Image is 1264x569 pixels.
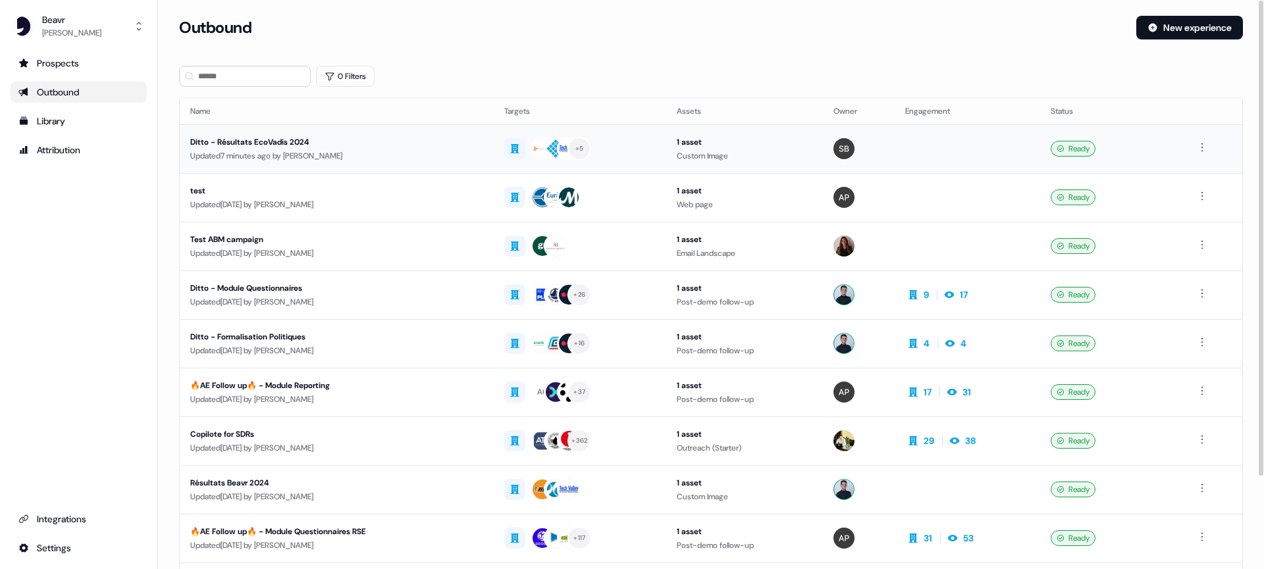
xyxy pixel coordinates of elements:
div: Test ABM campaign [190,233,483,246]
div: 1 asset [677,136,812,149]
div: [PERSON_NAME] [42,26,101,39]
div: Post-demo follow-up [677,539,812,552]
div: 1 asset [677,428,812,441]
div: Updated [DATE] by [PERSON_NAME] [190,490,483,503]
div: Ditto - Module Questionnaires [190,282,483,295]
div: Ready [1051,141,1095,157]
div: Updated [DATE] by [PERSON_NAME] [190,441,483,455]
a: Go to prospects [11,53,147,74]
div: 1 asset [677,184,812,197]
img: Alexis [833,187,855,208]
div: Ready [1051,189,1095,205]
div: + 362 [571,435,587,447]
div: 1 asset [677,233,812,246]
div: Ready [1051,384,1095,400]
div: 29 [924,434,934,447]
div: Integrations [18,512,139,526]
img: Alexis [833,528,855,549]
div: Prospects [18,57,139,70]
div: + 37 [573,386,585,398]
div: Library [18,114,139,128]
div: Beavr [42,13,101,26]
div: Ready [1051,530,1095,546]
a: Go to integrations [11,537,147,558]
a: Go to integrations [11,508,147,530]
th: Engagement [895,98,1041,124]
div: 31 [962,385,971,399]
div: 1 asset [677,282,812,295]
div: 4 [924,337,930,350]
div: 17 [924,385,932,399]
div: Ready [1051,433,1095,449]
img: Simon [833,138,855,159]
img: Alexis [833,382,855,403]
div: 31 [924,532,932,545]
div: Post-demo follow-up [677,393,812,406]
button: New experience [1136,16,1243,39]
th: Assets [666,98,823,124]
a: Go to outbound experience [11,82,147,103]
img: Ugo [833,479,855,500]
a: Go to attribution [11,139,147,161]
div: test [190,184,483,197]
div: 9 [924,288,929,301]
div: + 5 [575,143,584,155]
img: Ugo [833,333,855,354]
th: Owner [823,98,895,124]
img: Armand [833,430,855,451]
div: Custom Image [677,490,812,503]
div: Copilote for SDRs [190,428,483,441]
button: Beavr[PERSON_NAME] [11,11,147,42]
img: Ugo [833,284,855,305]
div: Email Landscape [677,247,812,260]
div: Updated 7 minutes ago by [PERSON_NAME] [190,149,483,162]
div: Updated [DATE] by [PERSON_NAME] [190,393,483,406]
div: AC [537,385,548,399]
div: Updated [DATE] by [PERSON_NAME] [190,344,483,357]
div: Outreach (Starter) [677,441,812,455]
div: 38 [965,434,976,447]
th: Targets [494,98,666,124]
div: 🔥AE Follow up🔥 - Module Reporting [190,379,483,392]
div: Ready [1051,335,1095,351]
div: 1 asset [677,476,812,489]
div: Ditto - Formalisation Politiques [190,330,483,343]
div: + 117 [573,532,585,544]
th: Name [180,98,494,124]
div: Ditto - Résultats EcoVadis 2024 [190,136,483,149]
div: + 26 [573,289,585,301]
div: Custom Image [677,149,812,162]
div: Ready [1051,482,1095,497]
div: 17 [960,288,968,301]
div: 53 [963,532,974,545]
div: Updated [DATE] by [PERSON_NAME] [190,247,483,260]
div: 1 asset [677,330,812,343]
div: 1 asset [677,379,812,392]
th: Status [1040,98,1183,124]
div: + 16 [574,337,585,349]
div: Updated [DATE] by [PERSON_NAME] [190,539,483,552]
div: Outbound [18,86,139,99]
div: Ready [1051,238,1095,254]
button: 0 Filters [316,66,375,87]
div: 1 asset [677,525,812,538]
div: Settings [18,541,139,555]
div: Updated [DATE] by [PERSON_NAME] [190,295,483,309]
div: 4 [961,337,966,350]
div: Résultats Beavr 2024 [190,476,483,489]
div: Web page [677,198,812,211]
div: Post-demo follow-up [677,295,812,309]
div: Ready [1051,287,1095,303]
div: Post-demo follow-up [677,344,812,357]
div: Attribution [18,143,139,157]
div: 🔥AE Follow up🔥 - Module Questionnaires RSE [190,525,483,538]
div: Updated [DATE] by [PERSON_NAME] [190,198,483,211]
h3: Outbound [179,18,251,37]
a: Go to templates [11,111,147,132]
img: Flora [833,235,855,257]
